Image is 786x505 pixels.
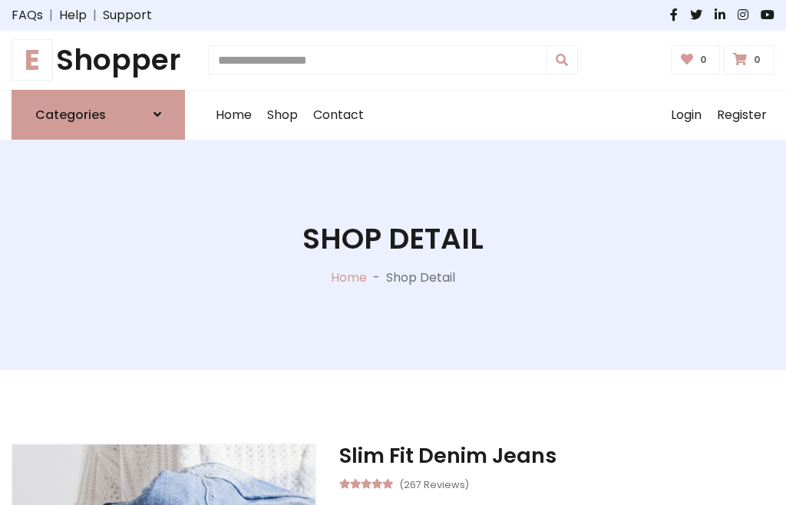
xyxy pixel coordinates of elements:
span: 0 [696,53,711,67]
span: E [12,39,53,81]
a: 0 [723,45,774,74]
h1: Shop Detail [302,222,484,256]
a: 0 [671,45,721,74]
span: | [43,6,59,25]
a: Help [59,6,87,25]
h3: Slim Fit Denim Jeans [339,444,774,468]
span: 0 [750,53,765,67]
h6: Categories [35,107,106,122]
a: Login [663,91,709,140]
a: Support [103,6,152,25]
p: Shop Detail [386,269,455,287]
small: (267 Reviews) [399,474,469,493]
a: EShopper [12,43,185,78]
a: Home [331,269,367,286]
a: Register [709,91,774,140]
a: FAQs [12,6,43,25]
a: Contact [305,91,372,140]
a: Categories [12,90,185,140]
span: | [87,6,103,25]
h1: Shopper [12,43,185,78]
a: Shop [259,91,305,140]
p: - [367,269,386,287]
a: Home [208,91,259,140]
